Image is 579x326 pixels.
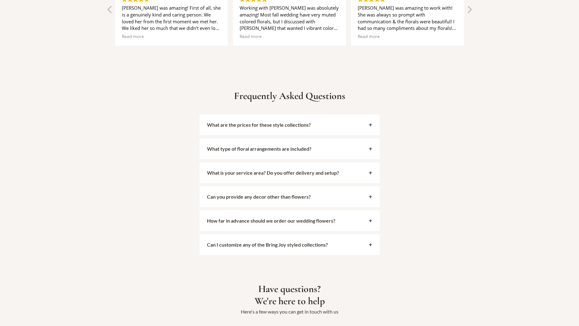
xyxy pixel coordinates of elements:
strong: Can you provide any decor other than flowers? [207,194,311,200]
p: Here's a few ways you can get in touch with us [119,307,461,316]
strong: What is your service area? Do you offer delivery and setup? [207,170,339,176]
div: Previous review [107,5,113,17]
div: Working with [PERSON_NAME] was absolutely amazing! Most fall wedding have very muted colored flor... [240,5,339,32]
span: Read more [240,34,262,40]
strong: How far in advance should we order our wedding flowers? [207,218,335,224]
strong: What are the prices for these style collections? [207,122,311,128]
h2: Have questions? We're here to help [119,283,461,307]
div: [PERSON_NAME] was amazing to work with! She was always so prompt with communication & the florals... [358,5,457,32]
span: Read more [122,34,144,40]
div: [PERSON_NAME] was amazing! First of all, she is a genuinely kind and caring person. We loved her ... [122,5,221,32]
h2: Frequently Asked Questions [111,90,469,102]
div: Next review [466,5,472,17]
span: Read more [358,34,380,40]
strong: What type of floral arrangements are included? [207,146,311,152]
strong: Can I customize any of the Bring Joy styled collections? [207,242,328,248]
